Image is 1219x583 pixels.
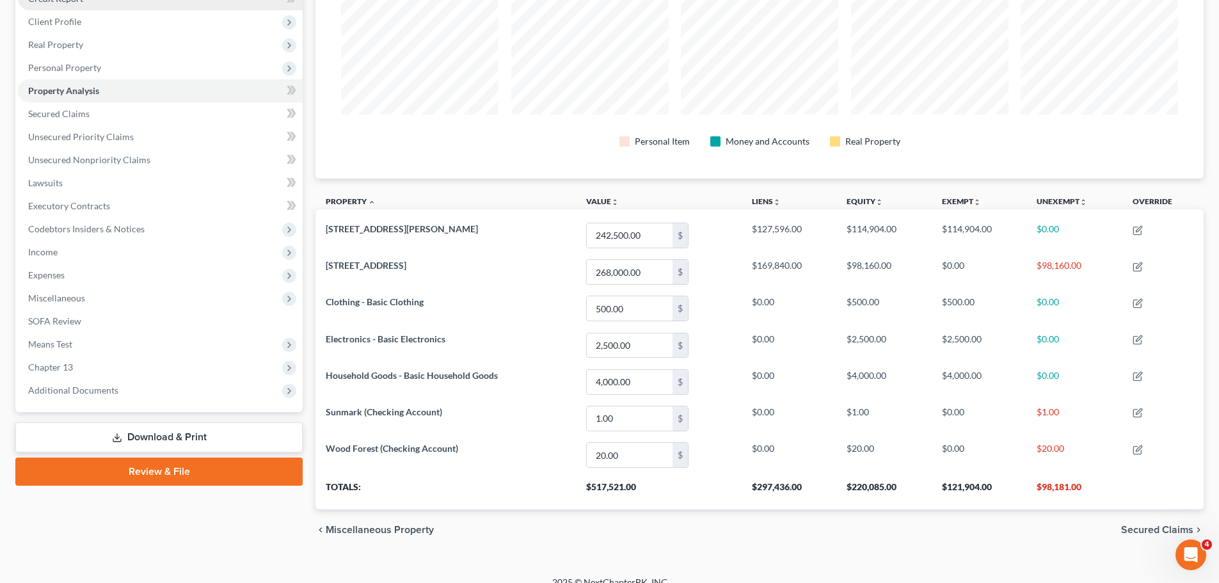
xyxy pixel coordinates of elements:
a: Unsecured Priority Claims [18,125,303,148]
a: Property Analysis [18,79,303,102]
td: $0.00 [1026,291,1122,327]
td: $0.00 [932,400,1026,436]
span: [STREET_ADDRESS][PERSON_NAME] [326,223,478,234]
td: $2,500.00 [932,327,1026,363]
input: 0.00 [587,406,673,431]
span: Miscellaneous [28,292,85,303]
td: $0.00 [742,400,836,436]
td: $114,904.00 [932,217,1026,253]
iframe: Intercom live chat [1175,539,1206,570]
a: Equityunfold_more [847,196,883,206]
span: [STREET_ADDRESS] [326,260,406,271]
span: Executory Contracts [28,200,110,211]
a: Secured Claims [18,102,303,125]
td: $0.00 [932,254,1026,291]
span: Additional Documents [28,385,118,395]
span: 4 [1202,539,1212,550]
td: $0.00 [1026,363,1122,400]
i: unfold_more [773,198,781,206]
td: $500.00 [836,291,931,327]
i: unfold_more [973,198,981,206]
div: $ [673,406,688,431]
th: $297,436.00 [742,474,836,509]
a: Executory Contracts [18,195,303,218]
span: Secured Claims [1121,525,1193,535]
i: chevron_left [315,525,326,535]
a: Review & File [15,458,303,486]
a: Exemptunfold_more [942,196,981,206]
a: Lawsuits [18,172,303,195]
a: Download & Print [15,422,303,452]
span: Unsecured Priority Claims [28,131,134,142]
i: chevron_right [1193,525,1204,535]
td: $0.00 [932,436,1026,473]
td: $20.00 [1026,436,1122,473]
i: unfold_more [1080,198,1087,206]
a: Unsecured Nonpriority Claims [18,148,303,172]
td: $169,840.00 [742,254,836,291]
span: Miscellaneous Property [326,525,434,535]
div: $ [673,260,688,284]
span: Clothing - Basic Clothing [326,296,424,307]
a: SOFA Review [18,310,303,333]
td: $0.00 [742,363,836,400]
div: $ [673,223,688,248]
span: Codebtors Insiders & Notices [28,223,145,234]
div: $ [673,370,688,394]
span: Client Profile [28,16,81,27]
span: Income [28,246,58,257]
span: Unsecured Nonpriority Claims [28,154,150,165]
a: Unexemptunfold_more [1037,196,1087,206]
input: 0.00 [587,260,673,284]
td: $500.00 [932,291,1026,327]
input: 0.00 [587,296,673,321]
span: Means Test [28,339,72,349]
input: 0.00 [587,370,673,394]
div: $ [673,333,688,358]
td: $98,160.00 [836,254,931,291]
div: Personal Item [635,135,690,148]
span: Secured Claims [28,108,90,119]
td: $0.00 [1026,217,1122,253]
input: 0.00 [587,443,673,467]
span: Household Goods - Basic Household Goods [326,370,498,381]
td: $1.00 [836,400,931,436]
td: $0.00 [742,327,836,363]
td: $114,904.00 [836,217,931,253]
th: $98,181.00 [1026,474,1122,509]
th: $220,085.00 [836,474,931,509]
th: Override [1122,189,1204,218]
i: unfold_more [875,198,883,206]
div: Real Property [845,135,900,148]
button: chevron_left Miscellaneous Property [315,525,434,535]
span: Property Analysis [28,85,99,96]
input: 0.00 [587,333,673,358]
a: Valueunfold_more [586,196,619,206]
a: Property expand_less [326,196,376,206]
th: Totals: [315,474,575,509]
th: $517,521.00 [576,474,742,509]
td: $127,596.00 [742,217,836,253]
span: Real Property [28,39,83,50]
input: 0.00 [587,223,673,248]
span: Expenses [28,269,65,280]
span: Wood Forest (Checking Account) [326,443,458,454]
span: Lawsuits [28,177,63,188]
i: expand_less [368,198,376,206]
span: Sunmark (Checking Account) [326,406,442,417]
td: $1.00 [1026,400,1122,436]
td: $0.00 [742,291,836,327]
div: Money and Accounts [726,135,809,148]
div: $ [673,296,688,321]
td: $0.00 [1026,327,1122,363]
td: $20.00 [836,436,931,473]
td: $0.00 [742,436,836,473]
span: Chapter 13 [28,362,73,372]
span: SOFA Review [28,315,81,326]
span: Electronics - Basic Electronics [326,333,445,344]
td: $4,000.00 [836,363,931,400]
td: $4,000.00 [932,363,1026,400]
a: Liensunfold_more [752,196,781,206]
span: Personal Property [28,62,101,73]
td: $2,500.00 [836,327,931,363]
